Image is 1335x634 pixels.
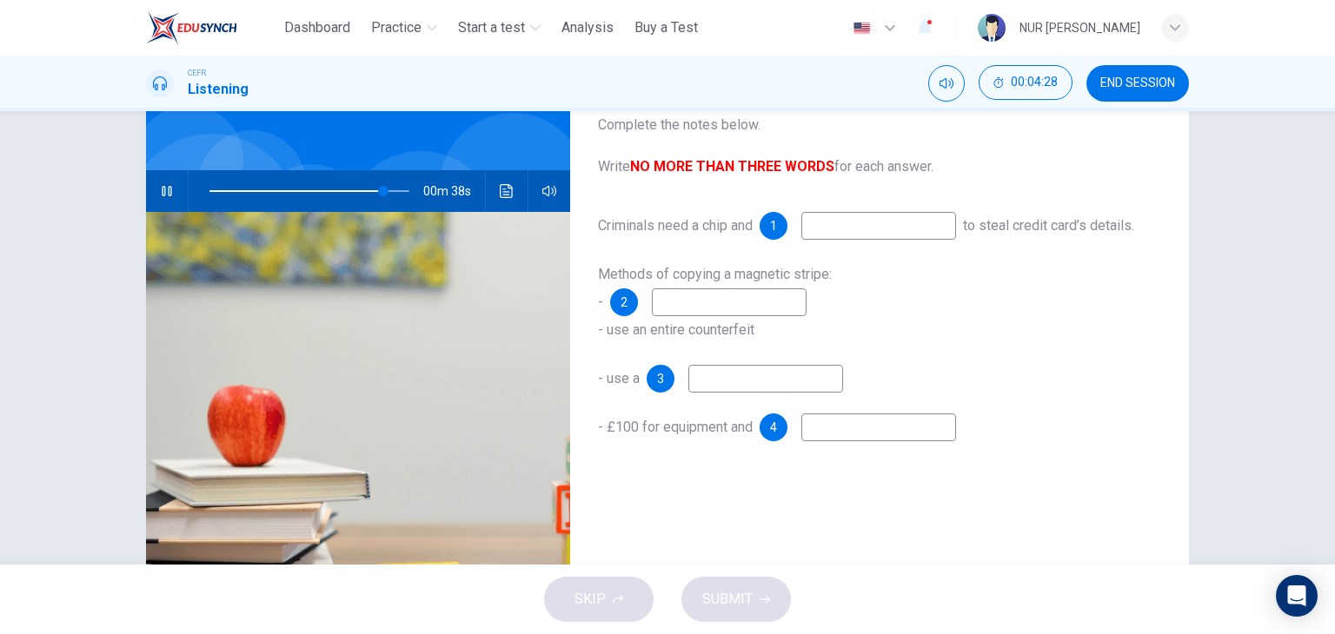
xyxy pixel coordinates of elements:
[364,12,444,43] button: Practice
[555,12,621,43] button: Analysis
[146,10,277,45] a: ELTC logo
[1086,65,1189,102] button: END SESSION
[851,22,873,35] img: en
[371,17,422,38] span: Practice
[1020,17,1140,38] div: NUR [PERSON_NAME]
[493,170,521,212] button: Click to see the audio transcription
[628,12,705,43] button: Buy a Test
[634,17,698,38] span: Buy a Test
[598,266,832,310] span: Methods of copying a magnetic stripe: -
[979,65,1073,102] div: Hide
[284,17,350,38] span: Dashboard
[277,12,357,43] button: Dashboard
[598,370,640,386] span: - use a
[188,67,206,79] span: CEFR
[188,79,249,100] h1: Listening
[451,12,548,43] button: Start a test
[598,321,754,338] span: - use an entire counterfeit
[963,217,1134,234] span: to steal credit card’s details.
[770,421,777,433] span: 4
[561,17,614,38] span: Analysis
[979,65,1073,100] button: 00:04:28
[598,419,753,435] span: - £100 for equipment and
[146,10,237,45] img: ELTC logo
[630,158,834,175] b: NO MORE THAN THREE WORDS
[621,296,628,308] span: 2
[1011,76,1058,89] span: 00:04:28
[598,115,1161,177] span: Complete the notes below. Write for each answer.
[1100,76,1175,90] span: END SESSION
[423,170,485,212] span: 00m 38s
[770,220,777,232] span: 1
[928,65,965,102] div: Mute
[657,373,664,385] span: 3
[978,14,1006,42] img: Profile picture
[1276,575,1318,617] div: Open Intercom Messenger
[458,17,525,38] span: Start a test
[598,217,753,234] span: Criminals need a chip and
